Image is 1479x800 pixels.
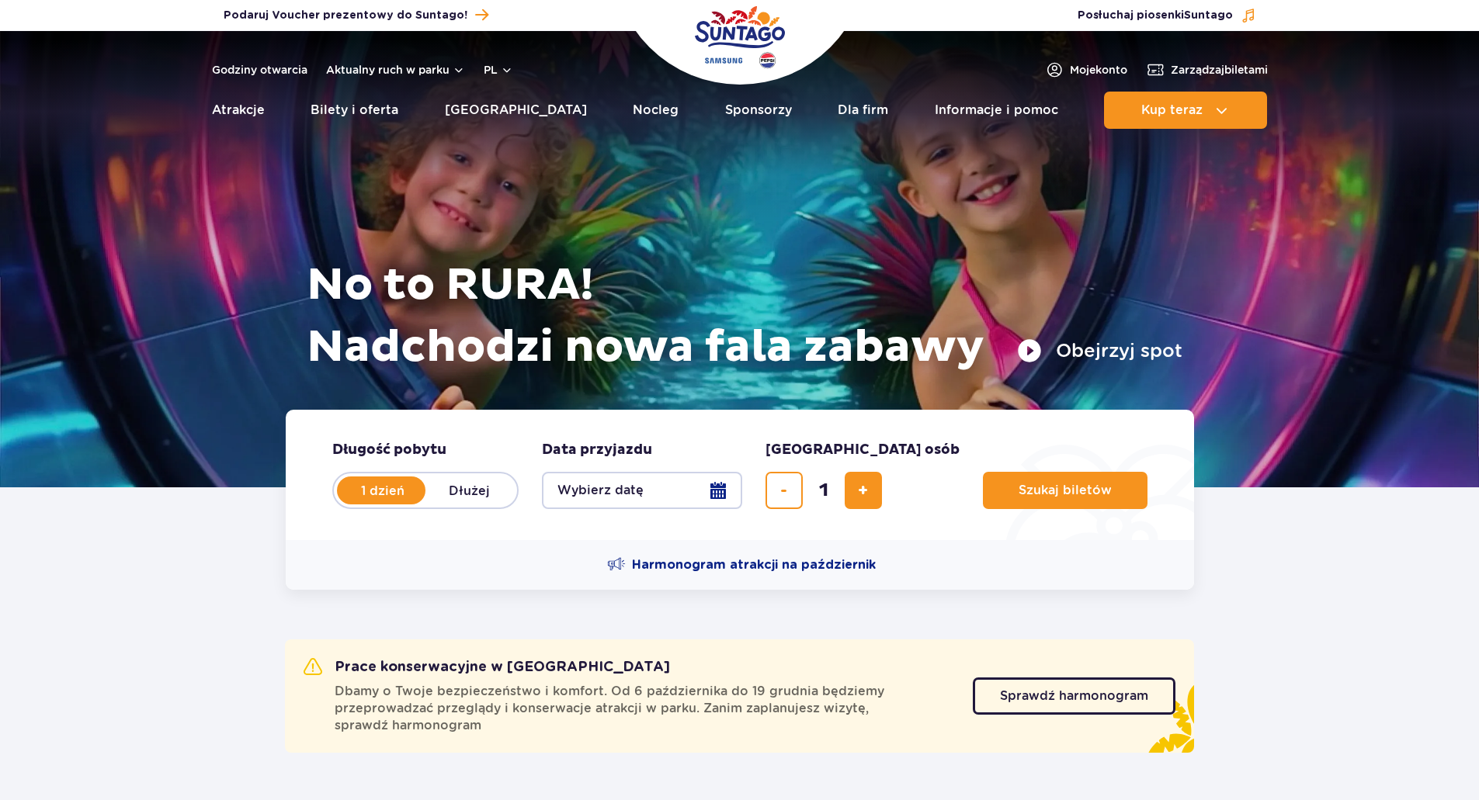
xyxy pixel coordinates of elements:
[286,410,1194,540] form: Planowanie wizyty w Park of Poland
[1141,103,1203,117] span: Kup teraz
[1184,10,1233,21] span: Suntago
[304,658,670,677] h2: Prace konserwacyjne w [GEOGRAPHIC_DATA]
[1171,62,1268,78] span: Zarządzaj biletami
[1017,338,1182,363] button: Obejrzyj spot
[766,472,803,509] button: usuń bilet
[224,8,467,23] span: Podaruj Voucher prezentowy do Suntago!
[1070,62,1127,78] span: Moje konto
[1078,8,1256,23] button: Posłuchaj piosenkiSuntago
[805,472,842,509] input: liczba biletów
[766,441,960,459] span: [GEOGRAPHIC_DATA] osób
[484,62,513,78] button: pl
[445,92,587,129] a: [GEOGRAPHIC_DATA]
[1045,61,1127,79] a: Mojekonto
[1078,8,1233,23] span: Posłuchaj piosenki
[326,64,465,76] button: Aktualny ruch w parku
[845,472,882,509] button: dodaj bilet
[973,677,1175,715] a: Sprawdź harmonogram
[632,556,876,573] span: Harmonogram atrakcji na październik
[1019,483,1112,497] span: Szukaj biletów
[212,92,265,129] a: Atrakcje
[633,92,679,129] a: Nocleg
[542,472,742,509] button: Wybierz datę
[311,92,398,129] a: Bilety i oferta
[212,62,307,78] a: Godziny otwarcia
[935,92,1058,129] a: Informacje i pomoc
[332,441,446,459] span: Długość pobytu
[335,683,954,734] span: Dbamy o Twoje bezpieczeństwo i komfort. Od 6 października do 19 grudnia będziemy przeprowadzać pr...
[339,474,427,507] label: 1 dzień
[1146,61,1268,79] a: Zarządzajbiletami
[983,472,1147,509] button: Szukaj biletów
[725,92,792,129] a: Sponsorzy
[224,5,488,26] a: Podaruj Voucher prezentowy do Suntago!
[1000,690,1148,702] span: Sprawdź harmonogram
[607,556,876,574] a: Harmonogram atrakcji na październik
[307,255,1182,379] h1: No to RURA! Nadchodzi nowa fala zabawy
[425,474,514,507] label: Dłużej
[1104,92,1267,129] button: Kup teraz
[838,92,888,129] a: Dla firm
[542,441,652,459] span: Data przyjazdu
